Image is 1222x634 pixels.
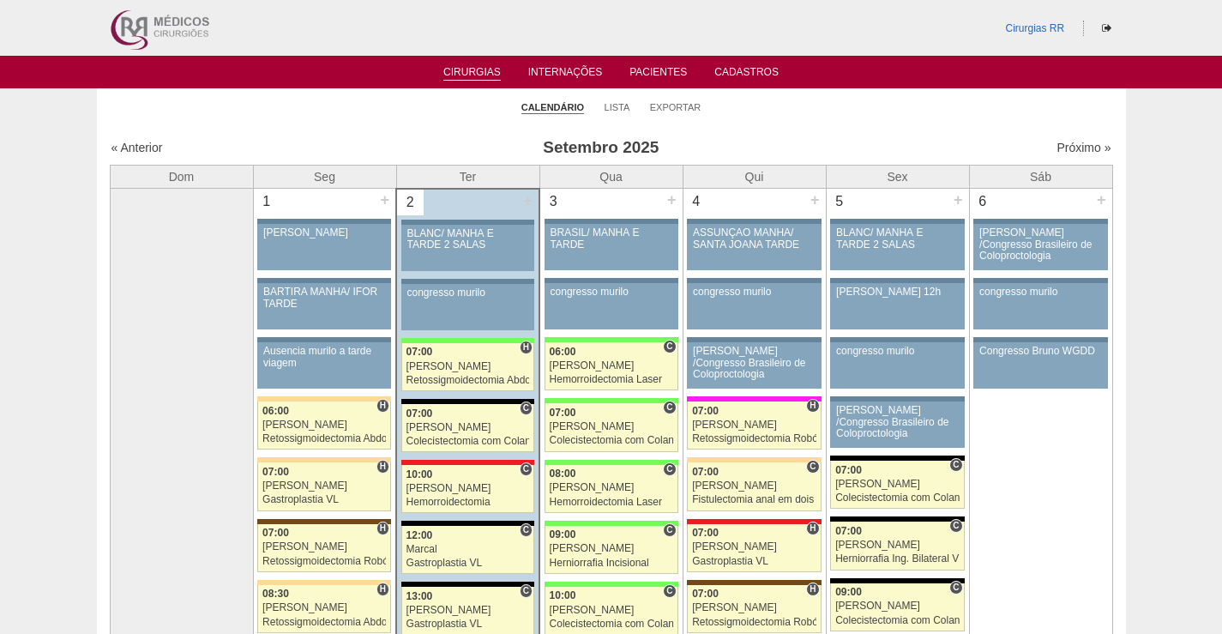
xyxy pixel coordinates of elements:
div: Key: Aviso [545,278,678,283]
div: Fistulectomia anal em dois tempos [692,494,816,505]
div: Key: Brasil [545,398,678,403]
th: Sex [826,165,969,189]
a: congresso murilo [830,342,964,389]
div: Gastroplastia VL [262,494,386,505]
a: congresso murilo [401,284,534,330]
span: Consultório [949,519,962,533]
div: Colecistectomia com Colangiografia VL [406,436,530,447]
span: Consultório [520,584,533,598]
a: H 08:30 [PERSON_NAME] Retossigmoidectomia Abdominal VL [257,585,391,633]
div: Key: Blanc [401,521,534,526]
div: BRASIL/ MANHÃ E TARDE [551,227,672,250]
div: Ausencia murilo a tarde viagem [263,346,385,368]
div: [PERSON_NAME] [550,482,673,493]
div: [PERSON_NAME] /Congresso Brasileiro de Coloproctologia [979,227,1102,262]
div: Key: Aviso [687,278,821,283]
a: C 07:00 [PERSON_NAME] Herniorrafia Ing. Bilateral VL [830,522,964,570]
a: « Anterior [111,141,163,154]
div: [PERSON_NAME] [692,480,816,492]
div: + [521,190,535,212]
a: C 09:00 [PERSON_NAME] Colecistectomia com Colangiografia VL [830,583,964,631]
div: Key: Aviso [973,219,1107,224]
div: [PERSON_NAME] [550,360,673,371]
div: Key: Aviso [973,278,1107,283]
div: Key: Pro Matre [687,396,821,402]
th: Qua [539,165,683,189]
span: Hospital [806,399,819,413]
span: Hospital [376,460,389,474]
a: Cirurgias RR [1005,22,1064,34]
span: 07:00 [550,407,576,419]
span: Consultório [663,340,676,353]
div: Key: Aviso [257,337,391,342]
span: 08:30 [262,588,289,600]
div: Key: Aviso [545,219,678,224]
a: H 07:00 [PERSON_NAME] Gastroplastia VL [687,524,821,572]
div: Key: Aviso [401,279,534,284]
div: Key: Blanc [401,399,534,404]
div: + [1094,189,1109,211]
div: + [808,189,822,211]
a: C 06:00 [PERSON_NAME] Hemorroidectomia Laser [545,342,678,390]
div: + [377,189,392,211]
div: 2 [397,190,424,215]
div: [PERSON_NAME] [406,361,530,372]
div: Key: Santa Joana [257,519,391,524]
span: Hospital [376,522,389,535]
span: 06:00 [262,405,289,417]
div: Key: Bartira [257,580,391,585]
div: Key: Blanc [830,578,964,583]
span: 09:00 [550,528,576,540]
th: Sáb [969,165,1112,189]
h3: Setembro 2025 [351,136,851,160]
div: Key: Brasil [545,337,678,342]
div: Colecistectomia com Colangiografia VL [835,492,960,504]
div: Key: Aviso [257,219,391,224]
div: [PERSON_NAME] [406,605,530,616]
div: [PERSON_NAME] [262,602,386,613]
a: C 12:00 Marcal Gastroplastia VL [401,526,534,574]
div: Key: Assunção [687,519,821,524]
div: Key: Bartira [687,457,821,462]
div: Key: Aviso [687,337,821,342]
div: + [665,189,679,211]
span: 07:00 [406,408,433,420]
i: Sair [1102,23,1111,33]
a: H 07:00 [PERSON_NAME] Retossigmoidectomia Robótica [687,585,821,633]
a: Ausencia murilo a tarde viagem [257,342,391,389]
div: Key: Brasil [545,582,678,587]
span: Consultório [806,460,819,474]
a: Congresso Bruno WGDD [973,342,1107,389]
div: Retossigmoidectomia Robótica [692,433,816,444]
div: Key: Aviso [973,337,1107,342]
a: BLANC/ MANHÃ E TARDE 2 SALAS [401,225,534,271]
div: Key: Assunção [401,460,534,465]
div: Colecistectomia com Colangiografia VL [835,615,960,626]
div: Gastroplastia VL [692,556,816,567]
div: Hemorroidectomia Laser [550,374,673,385]
span: Consultório [520,462,533,476]
th: Dom [110,165,253,189]
div: [PERSON_NAME] [550,605,673,616]
div: Key: Brasil [401,338,534,343]
span: Consultório [663,523,676,537]
div: Retossigmoidectomia Robótica [262,556,386,567]
a: C 07:00 [PERSON_NAME] Colecistectomia com Colangiografia VL [401,404,534,452]
div: [PERSON_NAME] [692,541,816,552]
div: Congresso Bruno WGDD [979,346,1102,357]
span: Consultório [949,458,962,472]
a: C 10:00 [PERSON_NAME] Hemorroidectomia [401,465,534,513]
a: Calendário [521,101,584,114]
span: 08:00 [550,468,576,480]
span: 07:00 [406,346,433,358]
span: Consultório [949,581,962,595]
th: Ter [396,165,539,189]
a: BRASIL/ MANHÃ E TARDE [545,224,678,270]
div: [PERSON_NAME] [835,540,960,551]
a: C 09:00 [PERSON_NAME] Herniorrafia Incisional [545,526,678,574]
span: Consultório [520,402,533,415]
span: 07:00 [692,405,719,417]
span: 07:00 [835,525,862,537]
div: BLANC/ MANHÃ E TARDE 2 SALAS [836,227,959,250]
span: Hospital [376,583,389,596]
